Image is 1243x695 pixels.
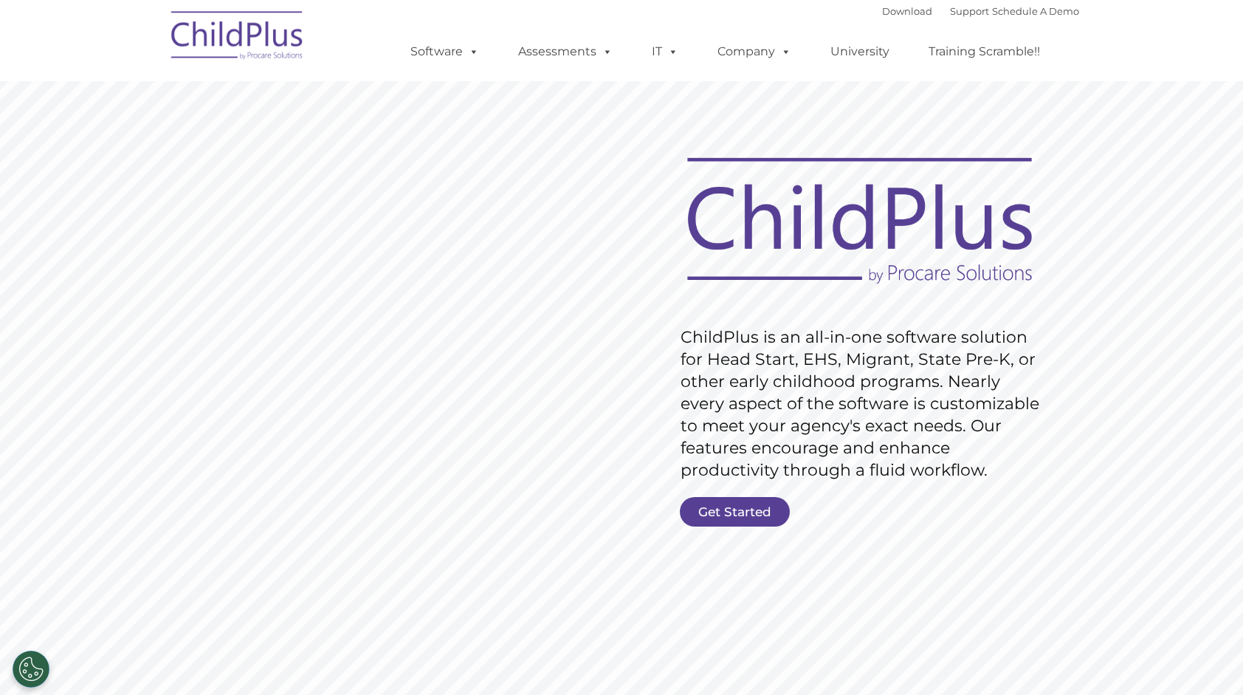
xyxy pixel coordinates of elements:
iframe: Chat Widget [1169,624,1243,695]
a: Get Started [680,497,790,527]
a: Software [396,37,494,66]
rs-layer: ChildPlus is an all-in-one software solution for Head Start, EHS, Migrant, State Pre-K, or other ... [681,326,1047,482]
font: | [882,5,1079,17]
a: Support [950,5,989,17]
button: Cookies Settings [13,651,49,688]
a: Training Scramble!! [914,37,1055,66]
a: Download [882,5,932,17]
a: IT [637,37,693,66]
img: ChildPlus by Procare Solutions [164,1,311,75]
a: Schedule A Demo [992,5,1079,17]
a: University [816,37,904,66]
a: Company [703,37,806,66]
a: Assessments [503,37,627,66]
